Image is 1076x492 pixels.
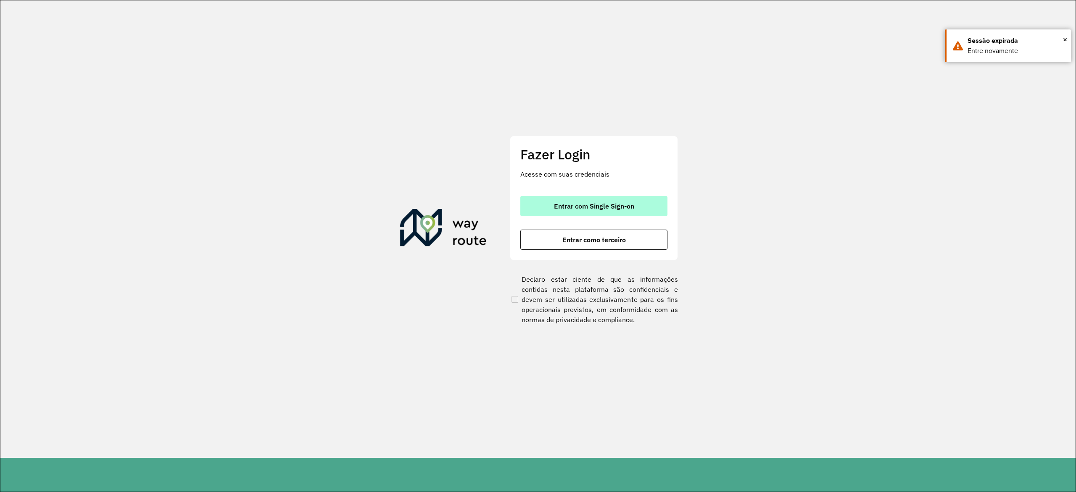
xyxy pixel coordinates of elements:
div: Sessão expirada [968,36,1065,46]
button: Close [1063,33,1067,46]
span: Entrar como terceiro [562,236,626,243]
button: button [520,196,667,216]
span: × [1063,33,1067,46]
div: Entre novamente [968,46,1065,56]
img: Roteirizador AmbevTech [400,209,487,249]
span: Entrar com Single Sign-on [554,203,634,209]
label: Declaro estar ciente de que as informações contidas nesta plataforma são confidenciais e devem se... [510,274,678,325]
h2: Fazer Login [520,146,667,162]
p: Acesse com suas credenciais [520,169,667,179]
button: button [520,230,667,250]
